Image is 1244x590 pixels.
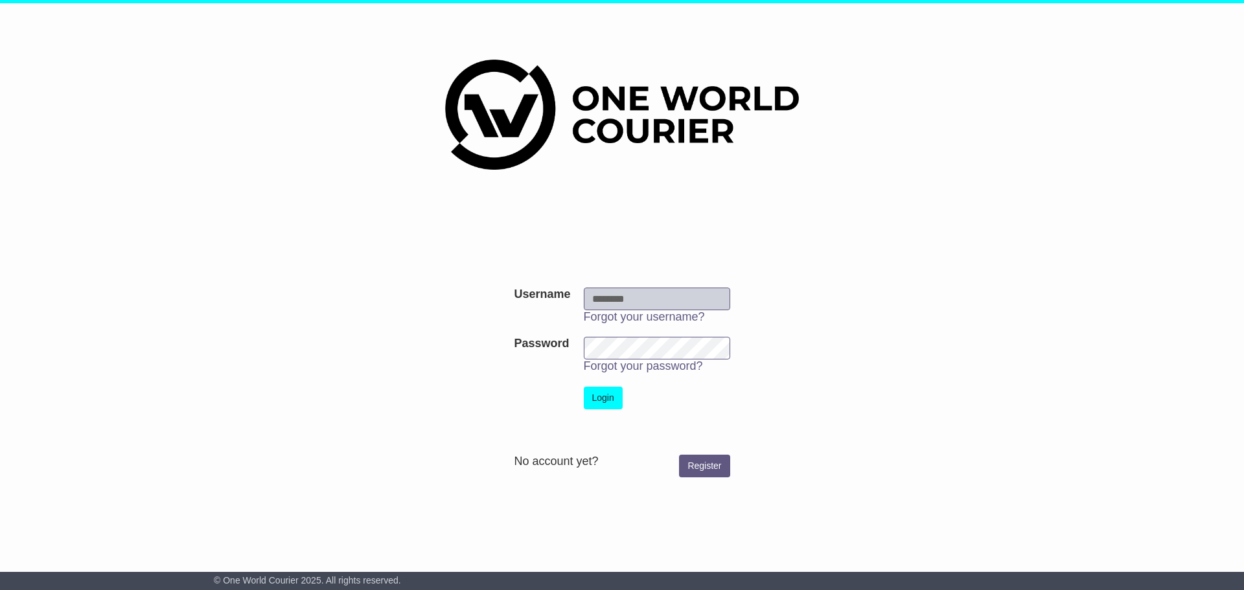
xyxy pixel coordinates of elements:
[214,575,401,585] span: © One World Courier 2025. All rights reserved.
[584,310,705,323] a: Forgot your username?
[679,455,730,477] a: Register
[514,288,570,302] label: Username
[584,359,703,372] a: Forgot your password?
[584,387,623,409] button: Login
[514,337,569,351] label: Password
[514,455,730,469] div: No account yet?
[445,60,799,170] img: One World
